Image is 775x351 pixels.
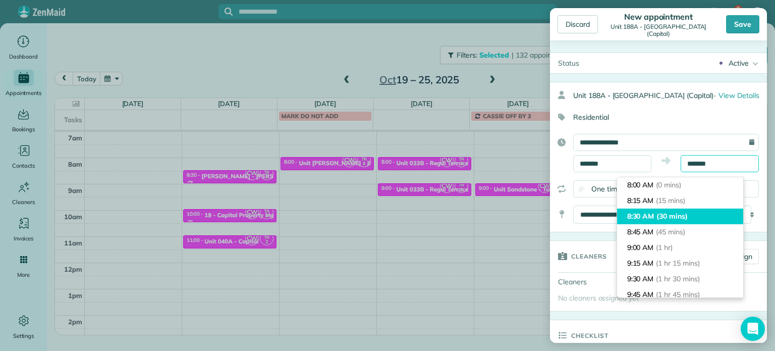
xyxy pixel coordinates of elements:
li: 9:30 AM [617,271,743,287]
span: (1 hr 15 mins) [656,259,699,268]
span: · [714,91,715,100]
span: View Details [718,91,759,100]
span: (1 hr 45 mins) [656,290,699,299]
span: (45 mins) [656,227,685,236]
li: 9:15 AM [617,256,743,271]
span: (1 hr 30 mins) [656,274,699,283]
span: (1 hr) [656,243,673,252]
div: Discard [558,15,598,33]
li: 8:45 AM [617,224,743,240]
div: Cleaners [550,273,621,291]
div: Status [550,53,587,73]
span: One time [591,184,621,193]
span: (30 mins) [656,212,688,221]
div: Residential [550,109,759,126]
div: Unit 188A - [GEOGRAPHIC_DATA] (Capital) [600,23,716,37]
li: 9:45 AM [617,287,743,303]
li: 8:15 AM [617,193,743,209]
li: 9:00 AM [617,240,743,256]
span: (0 mins) [656,180,681,189]
div: Active [729,58,749,68]
h3: Cleaners [571,241,607,271]
div: New appointment [600,12,716,22]
div: Save [726,15,759,33]
input: One time [579,187,585,193]
div: Open Intercom Messenger [741,317,765,341]
li: 8:00 AM [617,177,743,193]
span: No cleaners assigned yet [558,293,639,303]
div: Unit 188A - [GEOGRAPHIC_DATA] (Capital) [573,86,767,105]
li: 8:30 AM [617,209,743,224]
h3: Checklist [571,320,608,350]
span: (15 mins) [656,196,685,205]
